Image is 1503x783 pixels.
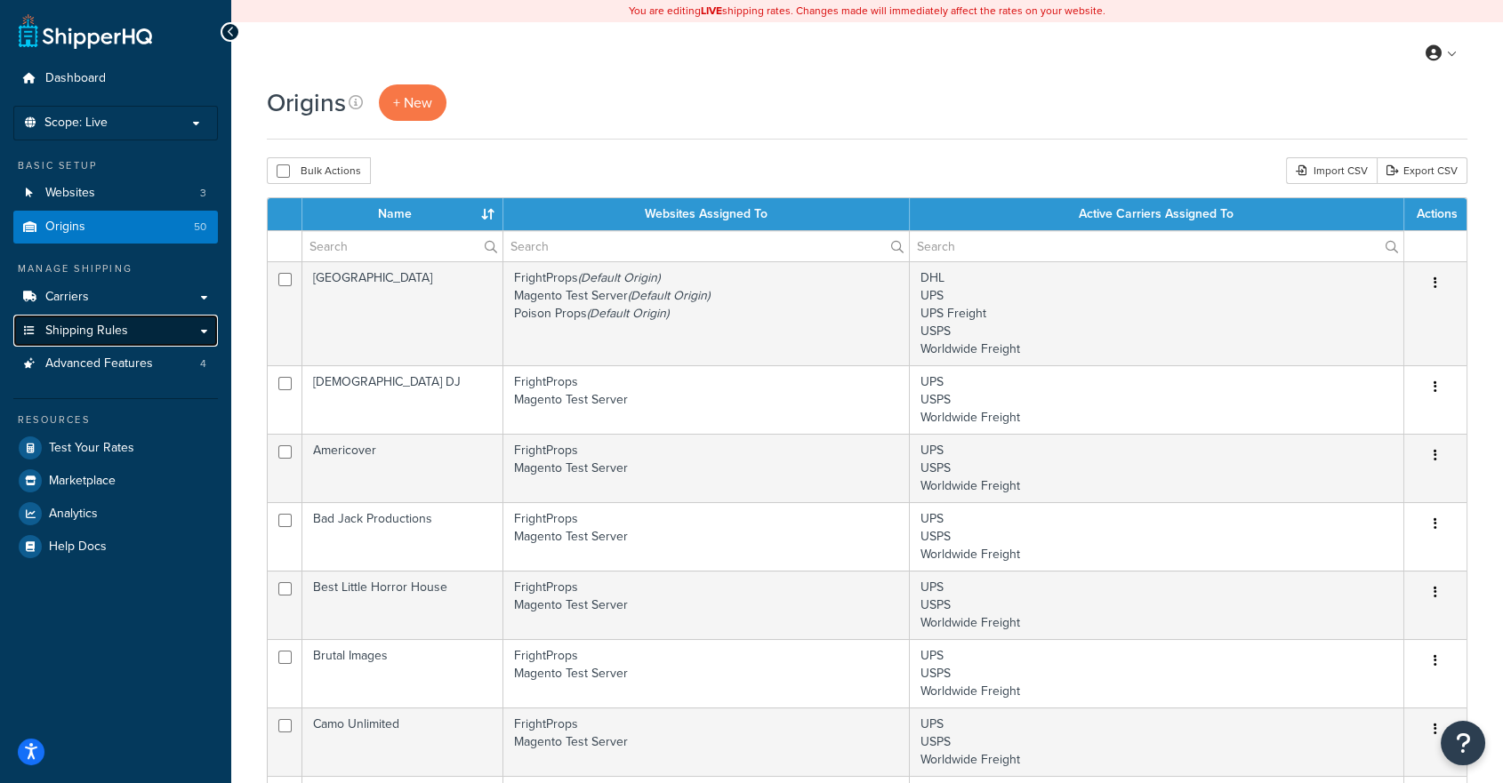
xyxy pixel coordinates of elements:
[194,220,206,235] span: 50
[302,231,502,261] input: Search
[1377,157,1467,184] a: Export CSV
[302,707,503,776] td: Camo Unlimited
[503,502,909,571] td: FrightProps Magento Test Server
[1286,157,1377,184] div: Import CSV
[49,474,116,489] span: Marketplace
[1441,721,1485,765] button: Open Resource Center
[13,281,218,314] a: Carriers
[13,62,218,95] a: Dashboard
[49,539,107,555] span: Help Docs
[302,365,503,434] td: [DEMOGRAPHIC_DATA] DJ
[503,198,909,230] th: Websites Assigned To
[45,186,95,201] span: Websites
[578,268,660,287] i: (Default Origin)
[302,261,503,365] td: [GEOGRAPHIC_DATA]
[267,157,371,184] button: Bulk Actions
[13,432,218,464] a: Test Your Rates
[200,186,206,201] span: 3
[45,71,106,86] span: Dashboard
[49,507,98,522] span: Analytics
[910,502,1404,571] td: UPS USPS Worldwide Freight
[13,211,218,244] a: Origins 50
[302,502,503,571] td: Bad Jack Productions
[267,85,346,120] h1: Origins
[13,177,218,210] a: Websites 3
[13,412,218,427] div: Resources
[19,13,152,49] a: ShipperHQ Home
[503,231,908,261] input: Search
[503,434,909,502] td: FrightProps Magento Test Server
[910,707,1404,776] td: UPS USPS Worldwide Freight
[910,231,1403,261] input: Search
[628,286,710,305] i: (Default Origin)
[503,571,909,639] td: FrightProps Magento Test Server
[503,365,909,434] td: FrightProps Magento Test Server
[910,571,1404,639] td: UPS USPS Worldwide Freight
[910,434,1404,502] td: UPS USPS Worldwide Freight
[910,639,1404,707] td: UPS USPS Worldwide Freight
[13,348,218,380] li: Advanced Features
[13,261,218,276] div: Manage Shipping
[13,498,218,530] a: Analytics
[910,261,1404,365] td: DHL UPS UPS Freight USPS Worldwide Freight
[701,3,722,19] b: LIVE
[45,324,128,339] span: Shipping Rules
[587,304,669,323] i: (Default Origin)
[13,315,218,348] a: Shipping Rules
[1404,198,1467,230] th: Actions
[13,158,218,173] div: Basic Setup
[393,92,432,113] span: + New
[503,639,909,707] td: FrightProps Magento Test Server
[910,198,1404,230] th: Active Carriers Assigned To
[302,571,503,639] td: Best Little Horror House
[49,441,134,456] span: Test Your Rates
[379,84,446,121] a: + New
[503,261,909,365] td: FrightProps Magento Test Server Poison Props
[13,531,218,563] a: Help Docs
[910,365,1404,434] td: UPS USPS Worldwide Freight
[45,290,89,305] span: Carriers
[13,211,218,244] li: Origins
[13,177,218,210] li: Websites
[45,356,153,372] span: Advanced Features
[200,356,206,372] span: 4
[302,198,503,230] th: Name : activate to sort column ascending
[13,465,218,497] a: Marketplace
[302,434,503,502] td: Americover
[13,348,218,380] a: Advanced Features 4
[45,220,85,235] span: Origins
[302,639,503,707] td: Brutal Images
[503,707,909,776] td: FrightProps Magento Test Server
[44,116,108,131] span: Scope: Live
